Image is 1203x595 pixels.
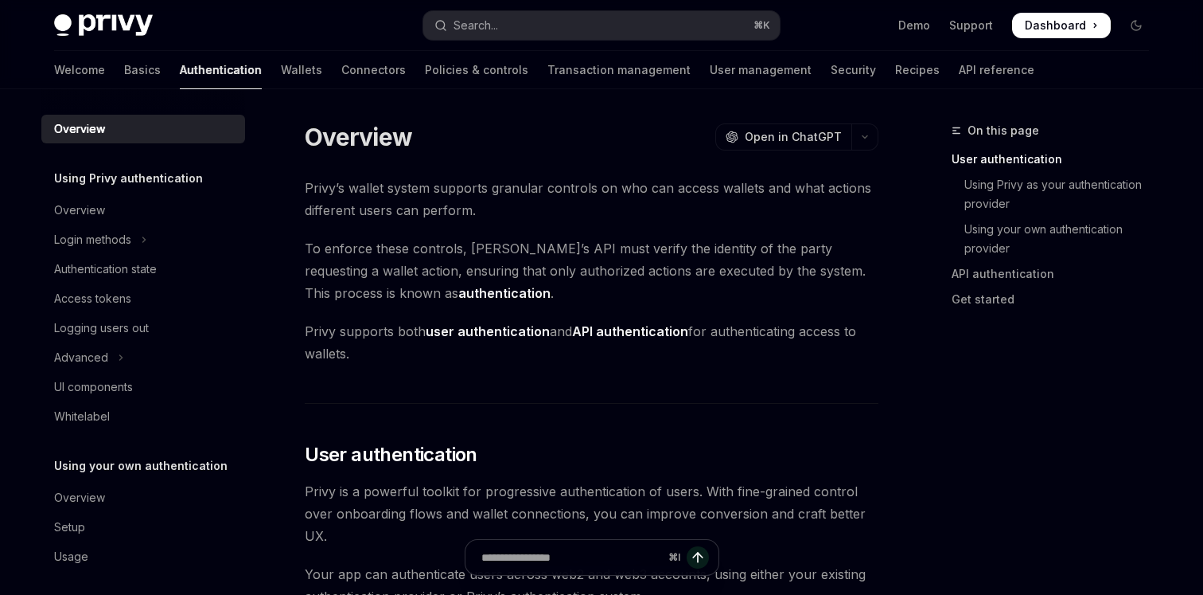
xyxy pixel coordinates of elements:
[949,18,993,33] a: Support
[481,540,662,575] input: Ask a question...
[54,51,105,89] a: Welcome
[547,51,691,89] a: Transaction management
[54,119,105,139] div: Overview
[1025,18,1086,33] span: Dashboard
[952,261,1162,287] a: API authentication
[426,323,550,339] strong: user authentication
[54,169,203,188] h5: Using Privy authentication
[305,123,412,151] h1: Overview
[54,518,85,537] div: Setup
[952,172,1162,217] a: Using Privy as your authentication provider
[710,51,812,89] a: User management
[41,373,245,401] a: UI components
[572,323,688,339] strong: API authentication
[959,51,1034,89] a: API reference
[423,11,780,40] button: Open search
[41,196,245,225] a: Overview
[1012,13,1111,38] a: Dashboard
[54,407,110,426] div: Whitelabel
[54,319,149,338] div: Logging users out
[305,237,878,304] span: To enforce these controls, [PERSON_NAME]’s API must verify the identity of the party requesting a...
[54,14,153,37] img: dark logo
[41,542,245,571] a: Usage
[305,320,878,365] span: Privy supports both and for authenticating access to wallets.
[54,230,131,249] div: Login methods
[41,225,245,254] button: Toggle Login methods section
[831,51,876,89] a: Security
[54,488,105,507] div: Overview
[41,483,245,512] a: Overview
[54,201,105,220] div: Overview
[952,147,1162,172] a: User authentication
[715,123,851,151] button: Open in ChatGPT
[54,547,88,566] div: Usage
[454,16,498,35] div: Search...
[952,287,1162,312] a: Get started
[753,19,770,32] span: ⌘ K
[54,260,157,279] div: Authentication state
[54,456,228,476] h5: Using your own authentication
[1123,13,1149,38] button: Toggle dark mode
[305,480,878,547] span: Privy is a powerful toolkit for progressive authentication of users. With fine-grained control ov...
[305,442,477,468] span: User authentication
[687,546,709,569] button: Send message
[41,115,245,143] a: Overview
[41,255,245,284] a: Authentication state
[180,51,262,89] a: Authentication
[54,378,133,397] div: UI components
[281,51,322,89] a: Wallets
[425,51,528,89] a: Policies & controls
[54,289,131,308] div: Access tokens
[41,513,245,542] a: Setup
[895,51,940,89] a: Recipes
[341,51,406,89] a: Connectors
[898,18,930,33] a: Demo
[41,402,245,431] a: Whitelabel
[967,121,1039,140] span: On this page
[952,217,1162,261] a: Using your own authentication provider
[305,177,878,221] span: Privy’s wallet system supports granular controls on who can access wallets and what actions diffe...
[41,343,245,372] button: Toggle Advanced section
[458,285,551,301] strong: authentication
[41,314,245,343] a: Logging users out
[41,284,245,313] a: Access tokens
[54,348,108,367] div: Advanced
[124,51,161,89] a: Basics
[745,129,842,145] span: Open in ChatGPT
